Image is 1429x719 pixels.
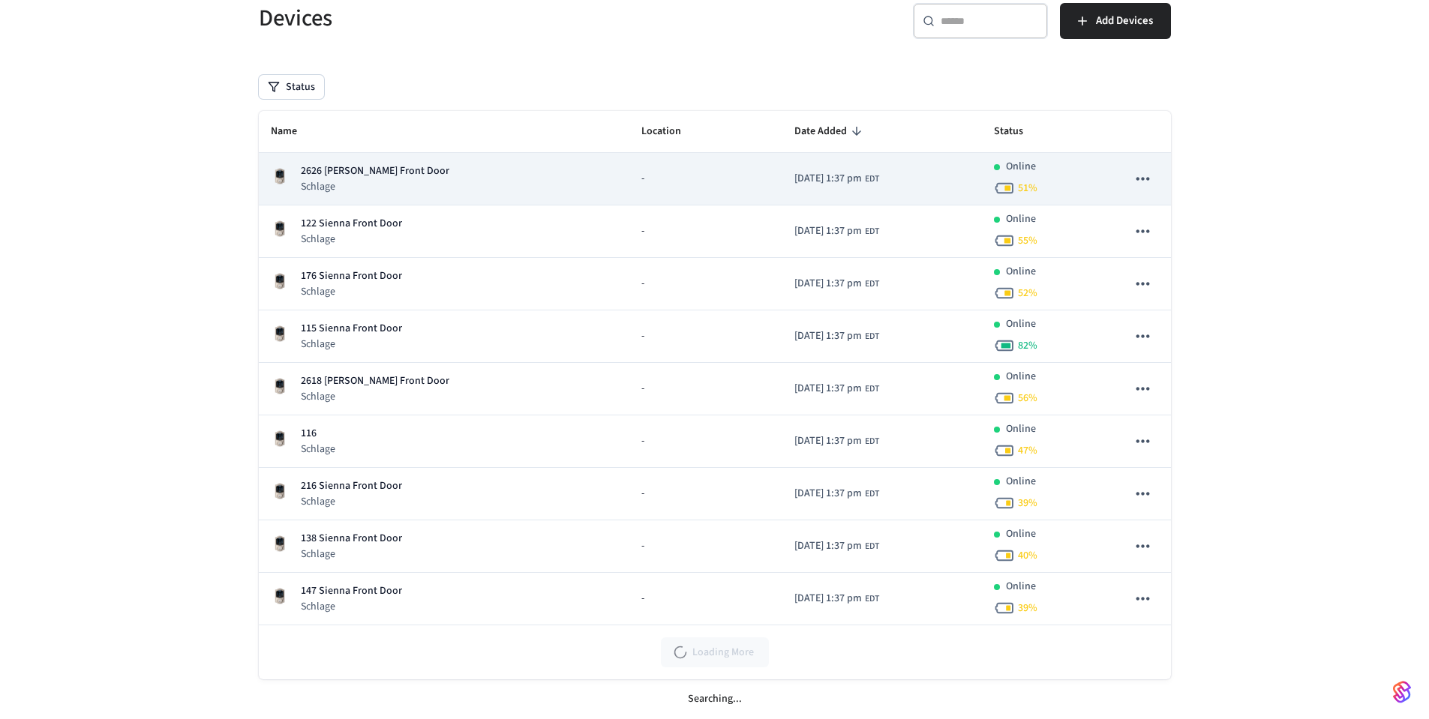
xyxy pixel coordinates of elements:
[1018,233,1037,248] span: 55 %
[794,328,862,344] span: [DATE] 1:37 pm
[1006,159,1036,175] p: Online
[1006,579,1036,595] p: Online
[301,547,402,562] p: Schlage
[1060,3,1171,39] button: Add Devices
[794,171,879,187] div: America/New_York
[794,486,862,502] span: [DATE] 1:37 pm
[301,179,449,194] p: Schlage
[794,276,879,292] div: America/New_York
[1096,11,1153,31] span: Add Devices
[259,75,324,99] button: Status
[641,486,644,502] span: -
[271,482,289,500] img: Schlage Sense Smart Deadbolt with Camelot Trim, Front
[301,284,402,299] p: Schlage
[865,487,879,501] span: EDT
[271,325,289,343] img: Schlage Sense Smart Deadbolt with Camelot Trim, Front
[641,120,701,143] span: Location
[271,120,317,143] span: Name
[301,494,402,509] p: Schlage
[794,381,862,397] span: [DATE] 1:37 pm
[301,599,402,614] p: Schlage
[301,321,402,337] p: 115 Sienna Front Door
[1393,680,1411,704] img: SeamLogoGradient.69752ec5.svg
[641,276,644,292] span: -
[865,172,879,186] span: EDT
[865,225,879,238] span: EDT
[271,272,289,290] img: Schlage Sense Smart Deadbolt with Camelot Trim, Front
[1018,286,1037,301] span: 52 %
[1018,548,1037,563] span: 40 %
[1018,338,1037,353] span: 82 %
[259,111,1171,625] table: sticky table
[301,373,449,389] p: 2618 [PERSON_NAME] Front Door
[301,163,449,179] p: 2626 [PERSON_NAME] Front Door
[641,433,644,449] span: -
[301,426,335,442] p: 116
[1018,443,1037,458] span: 47 %
[794,171,862,187] span: [DATE] 1:37 pm
[301,216,402,232] p: 122 Sienna Front Door
[865,592,879,606] span: EDT
[271,587,289,605] img: Schlage Sense Smart Deadbolt with Camelot Trim, Front
[794,276,862,292] span: [DATE] 1:37 pm
[994,120,1043,143] span: Status
[1018,601,1037,616] span: 39 %
[794,591,879,607] div: America/New_York
[794,486,879,502] div: America/New_York
[1018,181,1037,196] span: 51 %
[301,337,402,352] p: Schlage
[794,433,862,449] span: [DATE] 1:37 pm
[641,223,644,239] span: -
[1006,421,1036,437] p: Online
[794,223,879,239] div: America/New_York
[301,583,402,599] p: 147 Sienna Front Door
[641,538,644,554] span: -
[865,435,879,448] span: EDT
[641,171,644,187] span: -
[259,679,1171,719] div: Searching...
[301,442,335,457] p: Schlage
[301,232,402,247] p: Schlage
[271,377,289,395] img: Schlage Sense Smart Deadbolt with Camelot Trim, Front
[301,268,402,284] p: 176 Sienna Front Door
[865,330,879,343] span: EDT
[301,389,449,404] p: Schlage
[1006,526,1036,542] p: Online
[865,540,879,553] span: EDT
[641,591,644,607] span: -
[1006,211,1036,227] p: Online
[794,538,862,554] span: [DATE] 1:37 pm
[794,381,879,397] div: America/New_York
[1006,264,1036,280] p: Online
[1018,391,1037,406] span: 56 %
[1006,316,1036,332] p: Online
[865,277,879,291] span: EDT
[301,531,402,547] p: 138 Sienna Front Door
[271,430,289,448] img: Schlage Sense Smart Deadbolt with Camelot Trim, Front
[271,535,289,553] img: Schlage Sense Smart Deadbolt with Camelot Trim, Front
[271,167,289,185] img: Schlage Sense Smart Deadbolt with Camelot Trim, Front
[1006,369,1036,385] p: Online
[259,3,706,34] h5: Devices
[1018,496,1037,511] span: 39 %
[794,433,879,449] div: America/New_York
[865,382,879,396] span: EDT
[794,591,862,607] span: [DATE] 1:37 pm
[301,478,402,494] p: 216 Sienna Front Door
[794,328,879,344] div: America/New_York
[794,538,879,554] div: America/New_York
[271,220,289,238] img: Schlage Sense Smart Deadbolt with Camelot Trim, Front
[794,120,866,143] span: Date Added
[1006,474,1036,490] p: Online
[641,328,644,344] span: -
[794,223,862,239] span: [DATE] 1:37 pm
[641,381,644,397] span: -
